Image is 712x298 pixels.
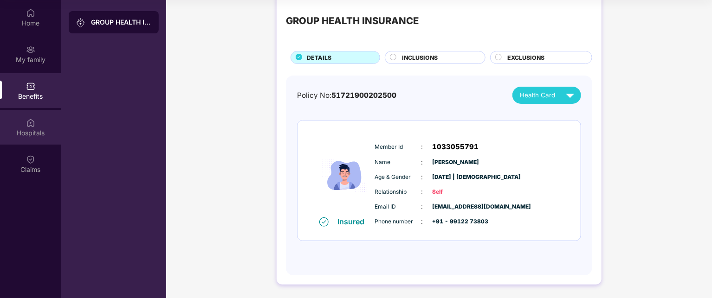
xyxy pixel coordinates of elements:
span: Age & Gender [375,173,421,182]
img: svg+xml;base64,PHN2ZyB4bWxucz0iaHR0cDovL3d3dy53My5vcmcvMjAwMC9zdmciIHdpZHRoPSIxNiIgaGVpZ2h0PSIxNi... [319,217,329,227]
img: svg+xml;base64,PHN2ZyB3aWR0aD0iMjAiIGhlaWdodD0iMjAiIHZpZXdCb3g9IjAgMCAyMCAyMCIgZmlsbD0ibm9uZSIgeG... [26,45,35,54]
span: : [421,172,423,182]
span: : [421,142,423,152]
div: GROUP HEALTH INSURANCE [286,13,419,28]
span: Name [375,158,421,167]
span: Phone number [375,217,421,226]
span: [DATE] | [DEMOGRAPHIC_DATA] [433,173,479,182]
span: 1033055791 [433,141,479,152]
span: EXCLUSIONS [507,53,544,62]
div: GROUP HEALTH INSURANCE [91,18,151,27]
span: [PERSON_NAME] [433,158,479,167]
span: +91 - 99122 73803 [433,217,479,226]
span: : [421,187,423,197]
img: svg+xml;base64,PHN2ZyBpZD0iSG9tZSIgeG1sbnM9Imh0dHA6Ly93d3cudzMub3JnLzIwMDAvc3ZnIiB3aWR0aD0iMjAiIG... [26,8,35,18]
span: Health Card [520,90,555,100]
span: : [421,202,423,212]
span: INCLUSIONS [402,53,438,62]
span: [EMAIL_ADDRESS][DOMAIN_NAME] [433,203,479,211]
img: svg+xml;base64,PHN2ZyB4bWxucz0iaHR0cDovL3d3dy53My5vcmcvMjAwMC9zdmciIHZpZXdCb3g9IjAgMCAyNCAyNCIgd2... [562,87,578,103]
span: 51721900202500 [331,91,396,100]
img: svg+xml;base64,PHN2ZyB3aWR0aD0iMjAiIGhlaWdodD0iMjAiIHZpZXdCb3g9IjAgMCAyMCAyMCIgZmlsbD0ibm9uZSIgeG... [76,18,85,27]
span: : [421,216,423,227]
span: Email ID [375,203,421,211]
img: icon [317,134,373,216]
img: svg+xml;base64,PHN2ZyBpZD0iQmVuZWZpdHMiIHhtbG5zPSJodHRwOi8vd3d3LnczLm9yZy8yMDAwL3N2ZyIgd2lkdGg9Ij... [26,82,35,91]
img: svg+xml;base64,PHN2ZyBpZD0iQ2xhaW0iIHhtbG5zPSJodHRwOi8vd3d3LnczLm9yZy8yMDAwL3N2ZyIgd2lkdGg9IjIwIi... [26,155,35,164]
span: DETAILS [307,53,331,62]
img: svg+xml;base64,PHN2ZyBpZD0iSG9zcGl0YWxzIiB4bWxucz0iaHR0cDovL3d3dy53My5vcmcvMjAwMC9zdmciIHdpZHRoPS... [26,118,35,127]
span: : [421,157,423,167]
span: Relationship [375,188,421,197]
div: Policy No: [297,90,396,101]
span: Member Id [375,143,421,152]
button: Health Card [512,87,581,104]
span: Self [433,188,479,197]
div: Insured [338,217,370,226]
